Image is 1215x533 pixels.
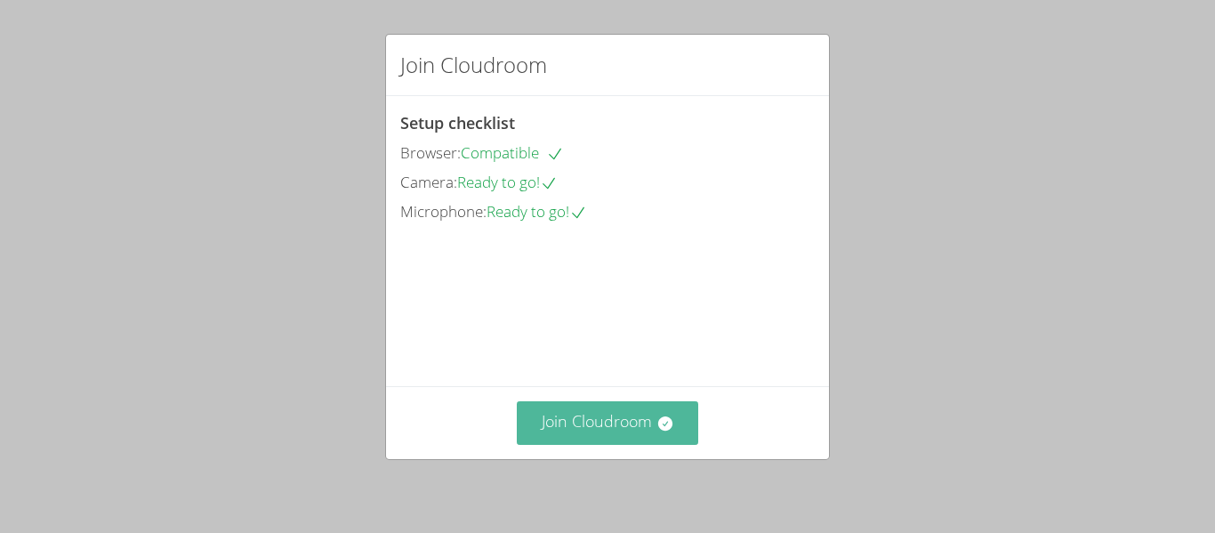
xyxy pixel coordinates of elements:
span: Ready to go! [487,201,587,222]
span: Browser: [400,142,461,163]
span: Setup checklist [400,112,515,133]
span: Compatible [461,142,564,163]
span: Microphone: [400,201,487,222]
span: Camera: [400,172,457,192]
span: Ready to go! [457,172,558,192]
h2: Join Cloudroom [400,49,547,81]
button: Join Cloudroom [517,401,699,445]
